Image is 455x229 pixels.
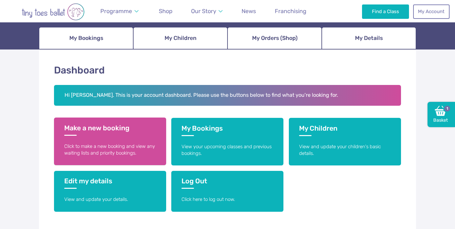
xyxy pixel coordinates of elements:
[242,8,256,14] span: News
[227,27,322,50] a: My Orders (Shop)
[289,118,401,165] a: My Children View and update your children's basic details.
[239,4,259,19] a: News
[64,177,156,189] h3: Edit my details
[133,27,227,50] a: My Children
[69,33,103,44] span: My Bookings
[299,124,391,136] h3: My Children
[355,33,383,44] span: My Details
[362,4,409,19] a: Find a Class
[159,8,173,14] span: Shop
[443,105,451,112] span: 1
[54,85,401,106] h2: Hi [PERSON_NAME]. This is your account dashboard. Please use the buttons below to find what you'r...
[64,196,156,203] p: View and update your details.
[64,143,156,157] p: Click to make a new booking and view any waiting lists and priority bookings.
[413,4,450,19] a: My Account
[191,8,216,14] span: Our Story
[8,3,98,20] img: tiny toes ballet
[322,27,416,50] a: My Details
[188,4,226,19] a: Our Story
[64,124,156,136] h3: Make a new booking
[54,64,401,77] h1: Dashboard
[299,143,391,157] p: View and update your children's basic details.
[181,124,273,136] h3: My Bookings
[156,4,175,19] a: Shop
[97,4,142,19] a: Programme
[54,118,166,165] a: Make a new booking Click to make a new booking and view any waiting lists and priority bookings.
[165,33,197,44] span: My Children
[100,8,132,14] span: Programme
[39,27,133,50] a: My Bookings
[171,171,283,212] a: Log Out Click here to log out now.
[272,4,309,19] a: Franchising
[54,171,166,212] a: Edit my details View and update your details.
[181,177,273,189] h3: Log Out
[275,8,306,14] span: Franchising
[171,118,283,165] a: My Bookings View your upcoming classes and previous bookings.
[252,33,297,44] span: My Orders (Shop)
[428,102,455,127] a: Basket1
[181,196,273,203] p: Click here to log out now.
[181,143,273,157] p: View your upcoming classes and previous bookings.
